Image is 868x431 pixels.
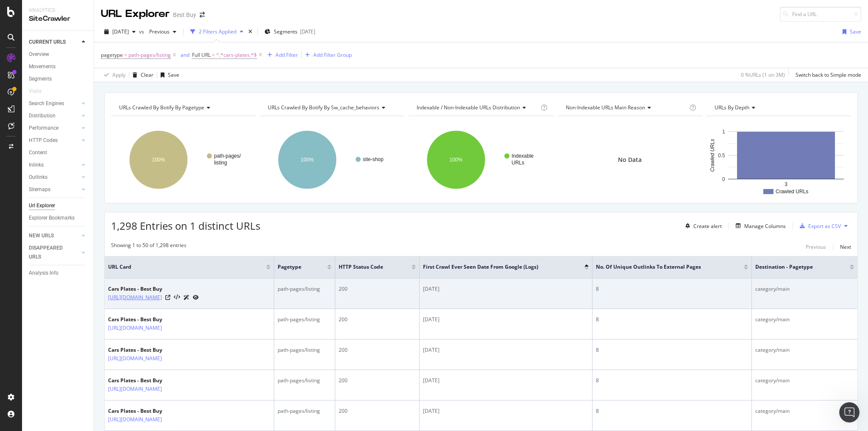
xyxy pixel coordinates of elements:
[29,269,58,278] div: Analysis Info
[29,173,47,182] div: Outlinks
[29,62,88,71] a: Movements
[112,28,129,35] span: 2025 Sep. 2nd
[806,242,826,252] button: Previous
[29,244,79,261] a: DISAPPEARED URLS
[108,346,199,354] div: Cars Plates - Best Buy
[184,293,189,302] a: AI Url Details
[260,123,404,197] svg: A chart.
[339,263,399,271] span: HTTP Status Code
[139,28,146,35] span: vs
[839,25,861,39] button: Save
[111,219,260,233] span: 1,298 Entries on 1 distinct URLs
[29,75,52,83] div: Segments
[709,139,715,172] text: Crawled URLs
[776,189,808,195] text: Crawled URLs
[29,14,87,24] div: SiteCrawler
[755,263,837,271] span: Destination - pagetype
[755,346,854,354] div: category/main
[108,415,162,424] a: [URL][DOMAIN_NAME]
[274,28,298,35] span: Segments
[193,293,199,302] a: URL Inspection
[266,101,397,114] h4: URLs Crawled By Botify By sw_cache_behaviors
[111,123,256,197] svg: A chart.
[29,38,66,47] div: CURRENT URLS
[101,68,125,82] button: Apply
[278,263,314,271] span: pagetype
[423,377,589,384] div: [DATE]
[415,101,539,114] h4: Indexable / Non-Indexable URLs Distribution
[29,201,88,210] a: Url Explorer
[247,28,254,36] div: times
[278,377,331,384] div: path-pages/listing
[755,407,854,415] div: category/main
[796,71,861,78] div: Switch back to Simple mode
[29,50,88,59] a: Overview
[850,28,861,35] div: Save
[840,243,851,250] div: Next
[741,71,785,78] div: 0 % URLs ( 1 on 3M )
[174,295,180,300] button: View HTML Source
[278,285,331,293] div: path-pages/listing
[29,269,88,278] a: Analysis Info
[212,51,215,58] span: =
[152,157,165,163] text: 100%
[512,153,534,159] text: Indexable
[707,123,851,197] svg: A chart.
[755,285,854,293] div: category/main
[29,214,75,222] div: Explorer Bookmarks
[214,153,241,159] text: path-pages/
[108,293,162,302] a: [URL][DOMAIN_NAME]
[29,185,79,194] a: Sitemaps
[755,377,854,384] div: category/main
[423,285,589,293] div: [DATE]
[339,407,416,415] div: 200
[722,129,725,135] text: 1
[596,346,748,354] div: 8
[29,244,72,261] div: DISAPPEARED URLS
[596,316,748,323] div: 8
[108,285,199,293] div: Cars Plates - Best Buy
[29,136,58,145] div: HTTP Codes
[108,377,199,384] div: Cars Plates - Best Buy
[178,51,192,59] button: and
[339,377,416,384] div: 200
[29,50,49,59] div: Overview
[29,173,79,182] a: Outlinks
[744,222,786,230] div: Manage Columns
[718,153,725,158] text: 0.5
[596,263,731,271] span: No. of Unique Outlinks to External Pages
[682,219,722,233] button: Create alert
[29,161,79,170] a: Inlinks
[261,25,319,39] button: Segments[DATE]
[187,25,247,39] button: 2 Filters Applied
[29,185,50,194] div: Sitemaps
[141,71,153,78] div: Clear
[29,231,54,240] div: NEW URLS
[713,101,843,114] h4: URLs by Depth
[450,157,463,163] text: 100%
[417,104,520,111] span: Indexable / Non-Indexable URLs distribution
[108,385,162,393] a: [URL][DOMAIN_NAME]
[264,50,298,60] button: Add Filter
[301,157,314,163] text: 100%
[101,51,123,58] span: pagetype
[715,104,749,111] span: URLs by Depth
[840,242,851,252] button: Next
[268,104,379,111] span: URLs Crawled By Botify By sw_cache_behaviors
[157,68,179,82] button: Save
[29,62,56,71] div: Movements
[785,181,787,187] text: 3
[806,243,826,250] div: Previous
[423,346,589,354] div: [DATE]
[119,104,204,111] span: URLs Crawled By Botify By pagetype
[146,25,180,39] button: Previous
[839,402,860,423] iframe: Intercom live chat
[29,38,79,47] a: CURRENT URLS
[29,124,58,133] div: Performance
[423,316,589,323] div: [DATE]
[618,156,642,164] span: No Data
[29,111,79,120] a: Distribution
[278,346,331,354] div: path-pages/listing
